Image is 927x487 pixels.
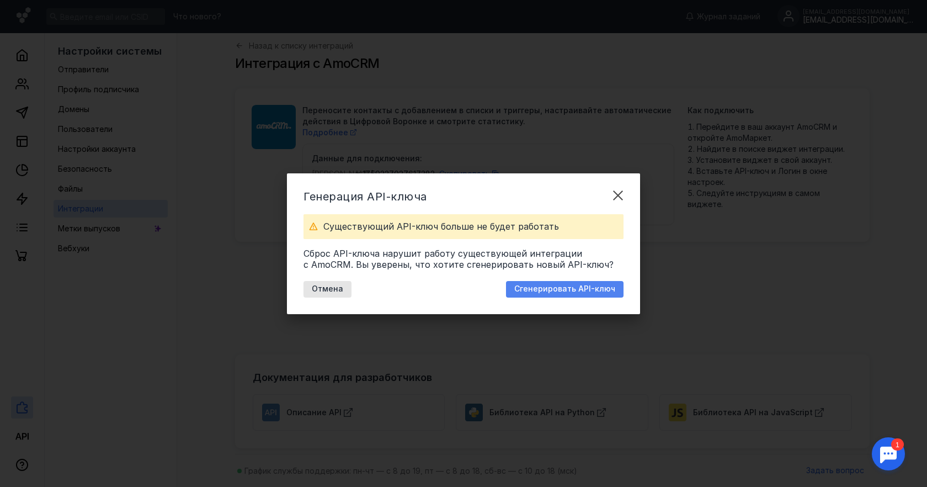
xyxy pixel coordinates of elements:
span: Существующий API-ключ больше не будет работать [323,220,559,233]
button: Отмена [303,281,351,298]
div: 1 [25,7,38,19]
button: Сгенерировать API-ключ [506,281,624,298]
span: Генерация API-ключа [303,190,427,203]
span: Сгенерировать API-ключ [514,284,615,294]
span: Отмена [312,284,343,294]
span: Сброс API-ключа нарушит работу существующей интеграции с AmoCRM. Вы уверены, что хотите сгенериро... [303,248,624,270]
